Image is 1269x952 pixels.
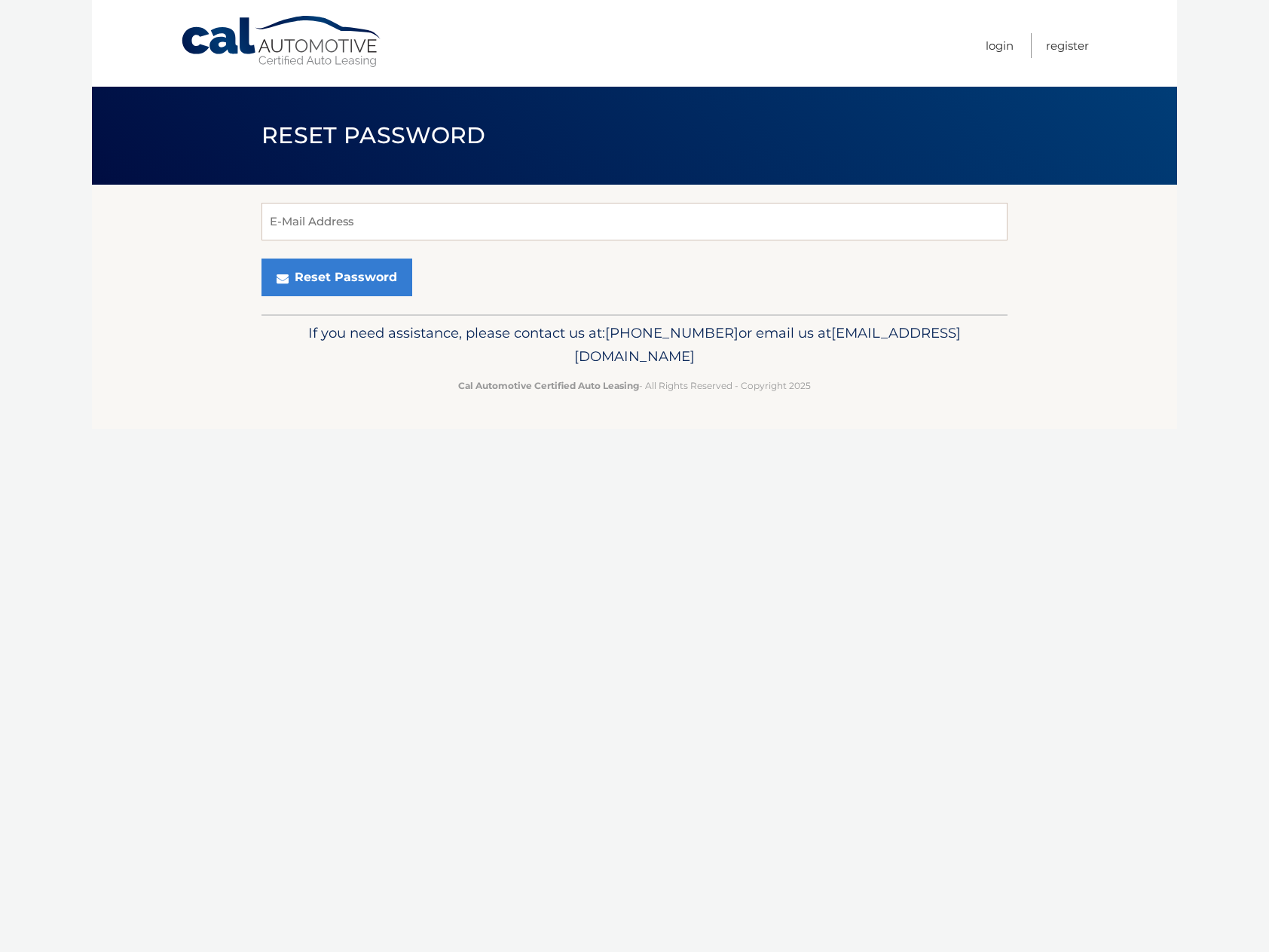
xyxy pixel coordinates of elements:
a: Cal Automotive [180,15,384,69]
a: Register [1046,33,1089,58]
span: [PHONE_NUMBER] [605,324,738,341]
p: If you need assistance, please contact us at: or email us at [271,321,998,369]
input: E-Mail Address [261,203,1008,240]
span: Reset Password [261,121,485,149]
a: Login [986,33,1014,58]
p: - All Rights Reserved - Copyright 2025 [271,378,998,393]
strong: Cal Automotive Certified Auto Leasing [458,380,639,391]
button: Reset Password [261,259,412,296]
